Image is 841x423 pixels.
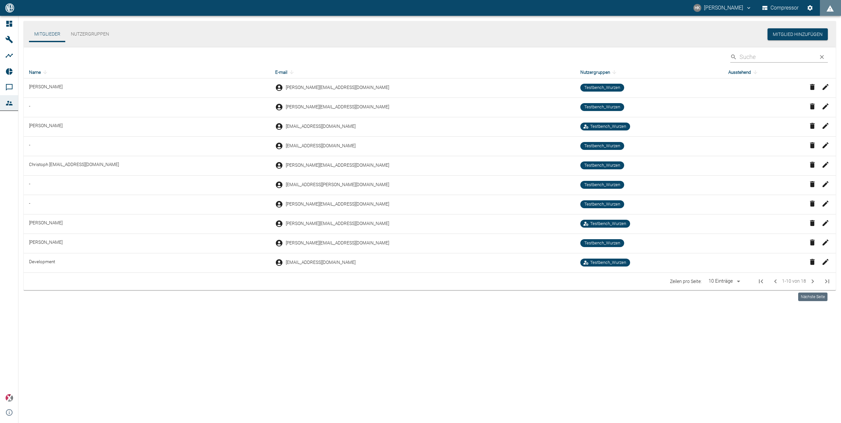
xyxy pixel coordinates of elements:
td: [PERSON_NAME] [24,234,270,253]
div: Nächste Seite [798,293,827,301]
span: Testbench_Wurzen [582,85,623,91]
span: [EMAIL_ADDRESS][DOMAIN_NAME] [286,123,356,129]
div: E-mail [275,68,570,76]
td: [PERSON_NAME] [24,214,270,234]
span: [PERSON_NAME][EMAIL_ADDRESS][DOMAIN_NAME] [286,201,389,207]
td: - [24,137,270,156]
td: - [24,176,270,195]
img: Xplore Logo [5,394,13,402]
span: 1-10 von 18 [782,277,806,285]
svg: Suche [730,54,737,60]
span: [EMAIL_ADDRESS][PERSON_NAME][DOMAIN_NAME] [286,182,389,188]
span: [PERSON_NAME][EMAIL_ADDRESS][DOMAIN_NAME] [286,240,389,246]
button: Compressor [761,2,800,14]
div: 10 Einträge [707,278,735,285]
button: Mitglied hinzufügen [768,28,828,41]
span: [PERSON_NAME][EMAIL_ADDRESS][DOMAIN_NAME] [286,84,389,91]
td: Christoph [EMAIL_ADDRESS][DOMAIN_NAME] [24,156,270,176]
button: Einstellungen [804,2,816,14]
td: - [24,98,270,117]
div: Name [29,68,265,76]
span: Testbench_Wurzen [582,182,623,188]
input: Search [739,51,813,63]
span: Testbench_Wurzen [588,124,629,130]
span: Nutzergruppen [580,68,619,76]
div: HK [693,4,701,12]
span: [EMAIL_ADDRESS][DOMAIN_NAME] [286,143,356,149]
span: Testbench_Wurzen [582,143,623,149]
span: [EMAIL_ADDRESS][DOMAIN_NAME] [286,259,356,266]
span: Testbench_Wurzen [582,104,623,110]
td: [PERSON_NAME] [24,117,270,137]
td: [PERSON_NAME] [24,78,270,98]
div: Nutzergruppen [580,68,717,76]
p: Zeilen pro Seite: [670,278,702,285]
button: Mitglieder [29,26,66,42]
span: Testbench_Wurzen [582,162,623,169]
span: Name [29,68,49,76]
img: logo [5,3,15,12]
button: Next Page [806,275,819,288]
span: E-mail [275,68,296,76]
span: [PERSON_NAME][EMAIL_ADDRESS][DOMAIN_NAME] [286,162,389,168]
span: Nächste Seite [806,275,819,288]
span: Letzte Seite [819,273,835,289]
span: Testbench_Wurzen [588,221,629,227]
span: Ausstehend [728,68,760,76]
span: Vorherige Seite [769,275,782,288]
td: - [24,195,270,214]
span: [PERSON_NAME][EMAIL_ADDRESS][DOMAIN_NAME] [286,104,389,110]
button: heiner.kaestner@neuman-esser.de [692,2,753,14]
span: Testbench_Wurzen [588,260,629,266]
td: Development [24,253,270,273]
div: Ausstehend [728,68,799,76]
span: Testbench_Wurzen [582,240,623,246]
button: Nutzergruppen [66,26,114,42]
span: [PERSON_NAME][EMAIL_ADDRESS][DOMAIN_NAME] [286,220,389,227]
button: Last Page [819,273,835,289]
span: Testbench_Wurzen [582,201,623,208]
span: Erste Seite [753,273,769,289]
